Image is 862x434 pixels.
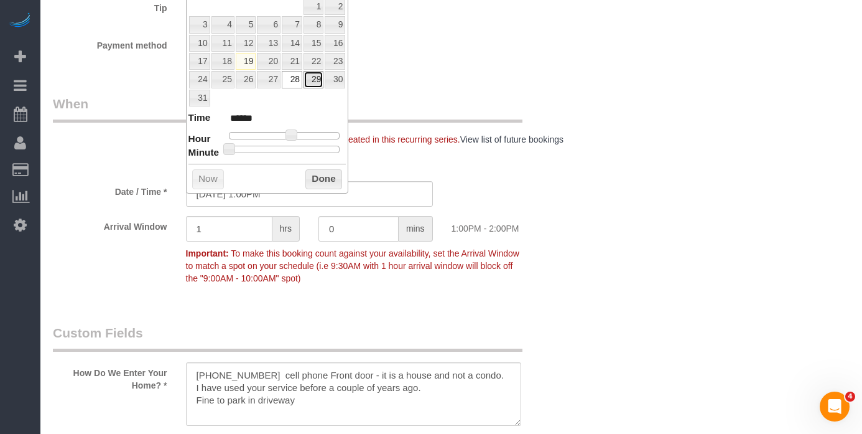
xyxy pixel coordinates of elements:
a: 21 [282,53,302,70]
a: 7 [282,16,302,33]
dt: Time [188,111,211,126]
span: mins [399,216,433,242]
a: View list of future bookings [460,134,563,144]
label: Arrival Window [44,216,177,233]
a: 11 [211,35,234,52]
a: 19 [236,53,256,70]
dt: Minute [188,146,220,161]
dt: Hour [188,132,211,148]
a: 4 [211,16,234,33]
div: 1:00PM - 2:00PM [442,216,575,235]
a: 16 [325,35,345,52]
label: How Do We Enter Your Home? * [44,362,177,392]
button: Done [305,169,342,189]
input: MM/DD/YYYY HH:MM [186,181,433,207]
a: 30 [325,71,345,88]
a: 18 [211,53,234,70]
a: 31 [189,90,210,106]
a: 24 [189,71,210,88]
a: 15 [304,35,323,52]
a: 13 [257,35,280,52]
span: To make this booking count against your availability, set the Arrival Window to match a spot on y... [186,248,519,283]
img: Automaid Logo [7,12,32,30]
strong: Important: [186,248,229,258]
a: 29 [304,71,323,88]
a: 20 [257,53,280,70]
label: Date / Time * [44,181,177,198]
a: 23 [325,53,345,70]
a: 28 [282,71,302,88]
div: There are already future bookings created in this recurring series. [177,133,575,146]
span: hrs [272,216,300,242]
a: 27 [257,71,280,88]
label: Payment method [44,35,177,52]
a: 17 [189,53,210,70]
button: Now [192,169,224,189]
a: 25 [211,71,234,88]
a: 12 [236,35,256,52]
a: 5 [236,16,256,33]
a: 14 [282,35,302,52]
a: 8 [304,16,323,33]
span: 4 [845,392,855,402]
a: 6 [257,16,280,33]
legend: When [53,95,522,123]
a: 26 [236,71,256,88]
a: 3 [189,16,210,33]
iframe: Intercom live chat [820,392,850,422]
a: 10 [189,35,210,52]
legend: Custom Fields [53,324,522,352]
a: 9 [325,16,345,33]
a: 22 [304,53,323,70]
